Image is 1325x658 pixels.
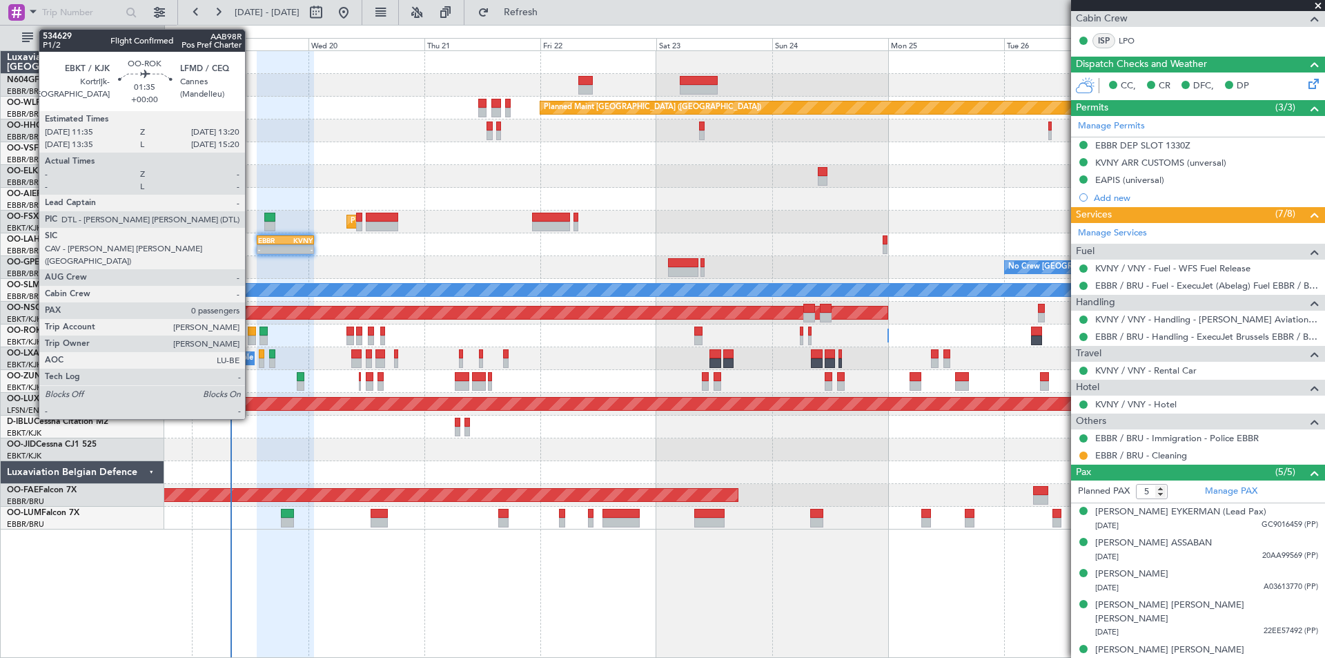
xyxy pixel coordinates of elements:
div: Add new [1094,192,1318,204]
a: EBBR/BRU [7,291,44,302]
div: Thu 21 [424,38,540,50]
a: OO-LAHFalcon 7X [7,235,78,244]
span: CC, [1121,79,1136,93]
a: EBBR/BRU [7,246,44,256]
a: N604GFChallenger 604 [7,76,99,84]
span: GC9016459 (PP) [1262,519,1318,531]
div: [PERSON_NAME] ASSABAN [1095,536,1212,550]
span: OO-FSX [7,213,39,221]
span: Pax [1076,465,1091,481]
span: 20AA99569 (PP) [1262,550,1318,562]
div: Planned Maint Kortrijk-[GEOGRAPHIC_DATA] [351,211,511,232]
a: EBKT/KJK [7,451,41,461]
span: OO-ELK [7,167,38,175]
span: Fuel [1076,244,1095,260]
a: OO-ROKCessna Citation CJ4 [7,327,118,335]
span: OO-HHO [7,122,43,130]
span: OO-ROK [7,327,41,335]
span: Others [1076,414,1106,429]
span: Dispatch Checks and Weather [1076,57,1207,72]
button: Refresh [471,1,554,23]
a: OO-JIDCessna CJ1 525 [7,441,97,449]
a: KVNY / VNY - Hotel [1095,398,1177,410]
span: D-IBLU [7,418,34,426]
a: OO-ZUNCessna Citation CJ4 [7,372,118,380]
div: Sun 24 [772,38,888,50]
div: A/C Unavailable [GEOGRAPHIC_DATA] ([GEOGRAPHIC_DATA] National) [196,348,453,369]
div: EBBR [258,236,285,244]
span: OO-GPE [7,258,39,267]
span: Handling [1076,295,1115,311]
a: EBBR/BRU [7,200,44,211]
a: EBBR/BRU [7,132,44,142]
div: Mon 25 [888,38,1004,50]
span: (3/3) [1275,100,1295,115]
span: Hotel [1076,380,1099,396]
span: N604GF [7,76,39,84]
a: OO-AIEFalcon 7X [7,190,75,198]
div: [DATE] [167,28,190,39]
a: EBBR/BRU [7,519,44,530]
a: LFSN/ENC [7,405,45,416]
a: OO-GPEFalcon 900EX EASy II [7,258,121,267]
a: EBKT/KJK [7,337,41,347]
a: EBKT/KJK [7,428,41,438]
a: EBBR / BRU - Cleaning [1095,449,1187,461]
div: Fri 22 [540,38,656,50]
span: [DATE] - [DATE] [235,6,300,19]
a: EBBR / BRU - Fuel - ExecuJet (Abelag) Fuel EBBR / BRU [1095,280,1318,291]
span: OO-WLP [7,99,41,107]
a: KVNY / VNY - Rental Car [1095,365,1197,376]
span: OO-NSG [7,304,41,312]
a: OO-NSGCessna Citation CJ4 [7,304,118,312]
span: OO-FAE [7,486,39,494]
a: EBKT/KJK [7,314,41,325]
div: - [285,245,312,253]
input: Trip Number [42,2,121,23]
a: EBBR/BRU [7,269,44,279]
div: [PERSON_NAME] EYKERMAN (Lead Pax) [1095,505,1266,519]
span: Permits [1076,100,1108,116]
span: OO-ZUN [7,372,41,380]
div: - [258,245,285,253]
span: Travel [1076,346,1101,362]
span: DP [1237,79,1249,93]
span: Refresh [492,8,550,17]
a: OO-HHOFalcon 8X [7,122,81,130]
a: EBKT/KJK [7,223,41,233]
span: (5/5) [1275,465,1295,479]
div: Tue 19 [192,38,308,50]
a: KVNY / VNY - Fuel - WFS Fuel Release [1095,262,1250,274]
div: Sat 23 [656,38,772,50]
span: All Aircraft [36,33,146,43]
span: A03613770 (PP) [1264,581,1318,593]
span: DFC, [1193,79,1214,93]
a: Manage Permits [1078,119,1145,133]
div: Tue 26 [1004,38,1120,50]
a: EBBR / BRU - Immigration - Police EBBR [1095,432,1259,444]
span: Services [1076,207,1112,223]
div: KVNY ARR CUSTOMS (unversal) [1095,157,1226,168]
a: EBBR/BRU [7,177,44,188]
a: OO-LXACessna Citation CJ4 [7,349,116,358]
div: No Crew [GEOGRAPHIC_DATA] ([GEOGRAPHIC_DATA] National) [1008,257,1239,278]
a: OO-VSFFalcon 8X [7,144,77,153]
span: [DATE] [1095,552,1119,562]
a: EBKT/KJK [7,383,41,393]
span: Cabin Crew [1076,11,1128,27]
a: OO-LUXCessna Citation CJ4 [7,395,116,403]
div: [PERSON_NAME] [PERSON_NAME] [1095,644,1244,657]
a: EBBR/BRU [7,496,44,507]
div: EBBR DEP SLOT 1330Z [1095,139,1190,151]
a: EBKT/KJK [7,360,41,370]
a: KVNY / VNY - Handling - [PERSON_NAME] Aviation KVNY / VNY [1095,313,1318,325]
span: [DATE] [1095,583,1119,593]
span: OO-AIE [7,190,37,198]
span: OO-SLM [7,281,40,289]
span: (7/8) [1275,206,1295,221]
a: EBBR/BRU [7,109,44,119]
a: LPO [1119,35,1150,47]
div: EAPIS (universal) [1095,174,1164,186]
span: OO-JID [7,441,36,449]
span: [DATE] [1095,627,1119,637]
